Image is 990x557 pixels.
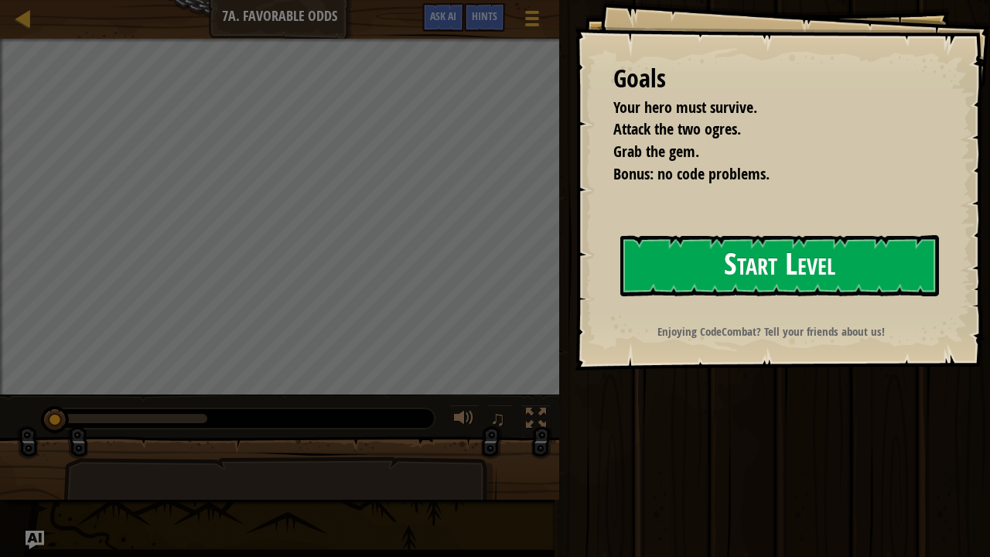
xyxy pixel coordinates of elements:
[594,118,932,141] li: Attack the two ogres.
[422,3,464,32] button: Ask AI
[594,141,932,163] li: Grab the gem.
[613,163,770,184] span: Bonus: no code problems.
[472,9,497,23] span: Hints
[620,235,939,296] button: Start Level
[613,118,741,139] span: Attack the two ogres.
[657,323,885,340] strong: Enjoying CodeCombat? Tell your friends about us!
[449,405,480,436] button: Adjust volume
[613,141,699,162] span: Grab the gem.
[613,61,936,97] div: Goals
[430,9,456,23] span: Ask AI
[613,97,757,118] span: Your hero must survive.
[594,163,932,186] li: Bonus: no code problems.
[521,405,551,436] button: Toggle fullscreen
[487,405,514,436] button: ♫
[26,531,44,549] button: Ask AI
[490,407,506,430] span: ♫
[513,3,551,39] button: Show game menu
[594,97,932,119] li: Your hero must survive.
